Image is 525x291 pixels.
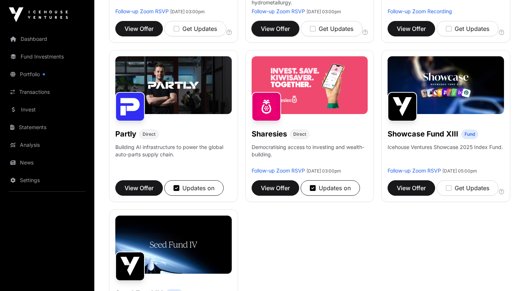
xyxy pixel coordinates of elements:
span: View Offer [125,184,154,192]
span: [DATE] 03:00pm [307,168,341,174]
button: View Offer [388,180,435,196]
div: Get Updates [446,184,489,192]
span: View Offer [397,184,426,192]
button: Get Updates [437,21,498,36]
span: [DATE] 05:00pm [442,168,477,174]
button: Get Updates [164,21,226,36]
a: Follow-up Zoom RSVP [115,8,169,14]
img: Partly [115,92,145,121]
span: View Offer [125,24,154,33]
div: Get Updates [174,24,217,33]
div: Updates on [174,184,214,192]
a: News [6,155,88,171]
iframe: Chat Widget [488,256,525,291]
h1: Showcase Fund XIII [388,129,458,139]
a: Follow-up Zoom RSVP [388,167,441,174]
p: Building AI infrastructure to power the global auto-parts supply chain. [115,143,232,167]
img: Showcase Fund XIII [388,92,417,121]
a: Fund Investments [6,49,88,65]
a: Portfolio [6,66,88,82]
button: View Offer [115,21,163,36]
button: Updates on [164,180,224,196]
button: View Offer [252,180,299,196]
span: Fund [465,131,475,137]
span: View Offer [261,24,290,33]
img: Sharesies [252,92,281,121]
span: Direct [143,131,155,137]
img: Showcase-Fund-Banner-1.jpg [388,56,504,114]
img: Seed Fund IV [115,252,145,281]
a: Analysis [6,137,88,153]
button: Updates on [301,180,360,196]
button: Get Updates [437,180,498,196]
h1: Partly [115,129,136,139]
a: Invest [6,102,88,118]
span: [DATE] 03:00pm [307,9,341,14]
p: Icehouse Ventures Showcase 2025 Index Fund. [388,143,503,151]
a: Follow-up Zoom Recording [388,8,452,14]
a: Settings [6,172,88,188]
a: Statements [6,119,88,135]
a: Follow-up Zoom RSVP [252,8,305,14]
img: Sharesies-Banner.jpg [252,56,368,114]
img: Icehouse Ventures Logo [9,7,68,22]
span: Direct [293,131,306,137]
span: View Offer [397,24,426,33]
img: Partly-Banner.jpg [115,56,232,114]
button: View Offer [115,180,163,196]
div: Get Updates [310,24,353,33]
span: [DATE] 03:00pm [170,9,205,14]
button: Get Updates [301,21,363,36]
a: Transactions [6,84,88,100]
span: View Offer [261,184,290,192]
p: Democratising access to investing and wealth-building. [252,143,368,167]
a: Dashboard [6,31,88,47]
button: View Offer [252,21,299,36]
div: Get Updates [446,24,489,33]
a: Follow-up Zoom RSVP [252,167,305,174]
button: View Offer [388,21,435,36]
h1: Sharesies [252,129,287,139]
img: Seed-Fund-4_Banner.jpg [115,216,232,274]
div: Updates on [310,184,351,192]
